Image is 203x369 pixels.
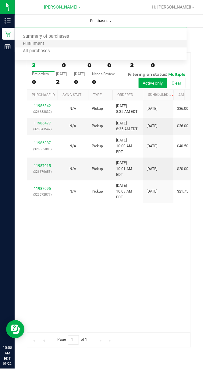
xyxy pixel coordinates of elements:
button: N/A [69,143,76,149]
div: 0 [151,62,170,69]
button: N/A [69,189,76,194]
a: 11987015 [34,164,51,168]
inline-svg: Reports [5,44,11,50]
span: Not Applicable [69,106,76,111]
span: Purchases [15,18,187,24]
span: Not Applicable [69,189,76,193]
inline-svg: Inventory [5,18,11,24]
p: (326633832) [31,109,54,115]
a: Amount [178,93,194,97]
span: Not Applicable [69,144,76,148]
div: 2 [32,62,55,69]
div: 0 [87,62,100,69]
a: 11987095 [34,186,51,191]
input: 1 [68,336,79,345]
p: 10:05 AM EDT [3,345,12,362]
div: Needs Review [92,72,115,76]
span: Multiple [169,72,186,77]
span: $20.00 [177,166,189,172]
a: 11986477 [34,121,51,125]
iframe: Resource center [6,320,24,339]
div: 2 [130,62,144,69]
span: [DATE] [147,143,157,149]
span: $36.00 [177,123,189,129]
p: (326665083) [31,146,54,152]
a: Purchase ID [32,93,55,97]
span: Hi, [PERSON_NAME]! [152,5,191,9]
button: Clear [168,78,186,88]
div: 0 [107,62,123,69]
p: 09/22 [3,362,12,366]
div: 0 [32,78,49,85]
a: Scheduled [148,92,176,97]
span: [PERSON_NAME] [44,5,77,10]
span: $21.75 [177,189,189,194]
button: N/A [69,123,76,129]
div: [DATE] [56,72,67,76]
span: Pickup [92,106,103,112]
button: N/A [69,166,76,172]
p: (326643547) [31,126,54,132]
span: Page of 1 [52,336,92,345]
a: Type [93,93,102,97]
a: 11986887 [34,141,51,145]
a: Sync Status [62,93,86,97]
span: [DATE] [147,106,157,112]
a: 11986342 [34,104,51,108]
span: Not Applicable [69,167,76,171]
div: 2 [56,78,67,85]
span: [DATE] 8:35 AM EDT [116,120,137,132]
span: Fulfillment [15,41,52,47]
span: $40.50 [177,143,189,149]
a: Customers [15,27,187,40]
span: [DATE] 10:00 AM EDT [116,138,139,155]
p: (326670653) [31,169,54,175]
p: (326672877) [31,192,54,197]
span: Summary of purchases [15,34,77,39]
div: 0 [92,78,115,85]
span: [DATE] 10:03 AM EDT [116,183,139,200]
span: [DATE] 10:01 AM EDT [116,160,139,178]
span: Not Applicable [69,124,76,128]
a: Purchases Summary of purchases Fulfillment All purchases [15,15,187,27]
span: Pickup [92,143,103,149]
button: Active only [139,78,167,88]
span: $36.00 [177,106,189,112]
span: Pickup [92,166,103,172]
div: [DATE] [74,72,85,76]
div: 0 [74,78,85,85]
span: [DATE] [147,189,157,194]
inline-svg: Retail [5,31,11,37]
a: Ordered [117,93,133,97]
div: Pre-orders [32,72,49,76]
span: [DATE] [147,123,157,129]
span: [DATE] [147,166,157,172]
span: All purchases [15,49,58,54]
span: Pickup [92,123,103,129]
button: N/A [69,106,76,112]
span: [DATE] 8:35 AM EDT [116,103,137,115]
div: 0 [62,62,80,69]
span: Pickup [92,189,103,194]
span: Filtering on status: [128,72,167,77]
